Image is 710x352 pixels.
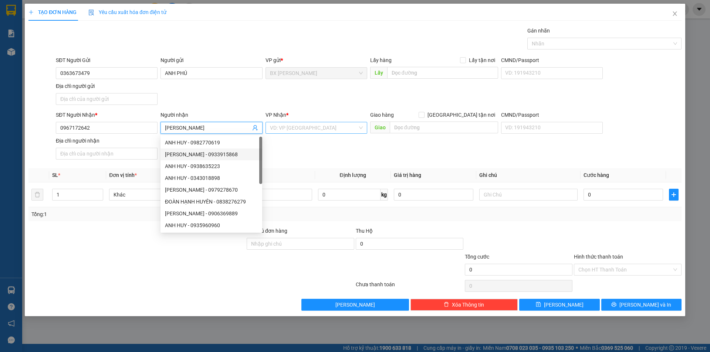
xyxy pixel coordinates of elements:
[114,189,203,200] span: Khác
[335,301,375,309] span: [PERSON_NAME]
[56,148,158,160] input: Địa chỉ của người nhận
[611,302,616,308] span: printer
[370,67,387,79] span: Lấy
[56,82,158,90] div: Địa chỉ người gửi
[165,221,258,229] div: ANH HUY - 0935960960
[672,11,678,17] span: close
[6,24,123,34] div: 0339314676
[465,254,489,260] span: Tổng cước
[266,56,367,64] div: VP gửi
[56,137,158,145] div: Địa chỉ người nhận
[466,56,498,64] span: Lấy tận nơi
[669,189,679,201] button: plus
[544,301,584,309] span: [PERSON_NAME]
[370,122,390,133] span: Giao
[28,10,34,15] span: plus
[6,7,18,15] span: Gửi:
[584,172,609,178] span: Cước hàng
[247,228,287,234] label: Ghi chú đơn hàng
[31,210,274,218] div: Tổng: 1
[266,112,286,118] span: VP Nhận
[356,228,373,234] span: Thu Hộ
[501,111,603,119] div: CMND/Passport
[425,111,498,119] span: [GEOGRAPHIC_DATA] tận nơi
[160,208,262,219] div: NÔNG THANH HUYỀN - 0906369889
[669,192,678,198] span: plus
[452,301,484,309] span: Xóa Thông tin
[160,148,262,160] div: phan khánh huy - 0933915868
[619,301,671,309] span: [PERSON_NAME] và In
[109,172,137,178] span: Đơn vị tính
[6,15,123,24] div: CÔ TRINH
[6,34,17,42] span: DĐ:
[28,9,77,15] span: TẠO ĐƠN HÀNG
[160,160,262,172] div: ANH HUY - 0938635223
[88,10,94,16] img: icon
[381,189,388,201] span: kg
[340,172,366,178] span: Định lượng
[165,139,258,147] div: ANH HUY - 0982770619
[160,184,262,196] div: NGUYỄN THANH HUY - 0979278670
[56,93,158,105] input: Địa chỉ của người gửi
[160,56,262,64] div: Người gửi
[394,189,473,201] input: 0
[479,189,578,201] input: Ghi Chú
[574,254,623,260] label: Hình thức thanh toán
[160,196,262,208] div: ĐOÀN HẠNH HUYÊN - 0838276279
[410,299,518,311] button: deleteXóa Thông tin
[56,111,158,119] div: SĐT Người Nhận
[213,189,312,201] input: VD: Bàn, Ghế
[31,189,43,201] button: delete
[247,238,354,250] input: Ghi chú đơn hàng
[601,299,682,311] button: printer[PERSON_NAME] và In
[252,125,258,131] span: user-add
[270,68,363,79] span: BX Cao Lãnh
[536,302,541,308] span: save
[88,9,166,15] span: Yêu cầu xuất hóa đơn điện tử
[665,4,685,24] button: Close
[527,28,550,34] label: Gán nhãn
[160,111,262,119] div: Người nhận
[476,168,581,182] th: Ghi chú
[370,57,392,63] span: Lấy hàng
[301,299,409,311] button: [PERSON_NAME]
[165,162,258,170] div: ANH HUY - 0938635223
[387,67,498,79] input: Dọc đường
[165,198,258,206] div: ĐOÀN HẠNH HUYÊN - 0838276279
[519,299,599,311] button: save[PERSON_NAME]
[52,172,58,178] span: SL
[390,122,498,133] input: Dọc đường
[355,280,464,293] div: Chưa thanh toán
[501,56,603,64] div: CMND/Passport
[160,137,262,148] div: ANH HUY - 0982770619
[165,150,258,158] div: [PERSON_NAME] - 0933915868
[165,174,258,182] div: ANH HUY - 0343018898
[165,209,258,218] div: [PERSON_NAME] - 0906369889
[160,172,262,184] div: ANH HUY - 0343018898
[160,219,262,231] div: ANH HUY - 0935960960
[444,302,449,308] span: delete
[394,172,421,178] span: Giá trị hàng
[165,186,258,194] div: [PERSON_NAME] - 0979278670
[6,42,123,68] span: [DEMOGRAPHIC_DATA][GEOGRAPHIC_DATA]
[6,6,123,15] div: BX [PERSON_NAME]
[370,112,394,118] span: Giao hàng
[56,56,158,64] div: SĐT Người Gửi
